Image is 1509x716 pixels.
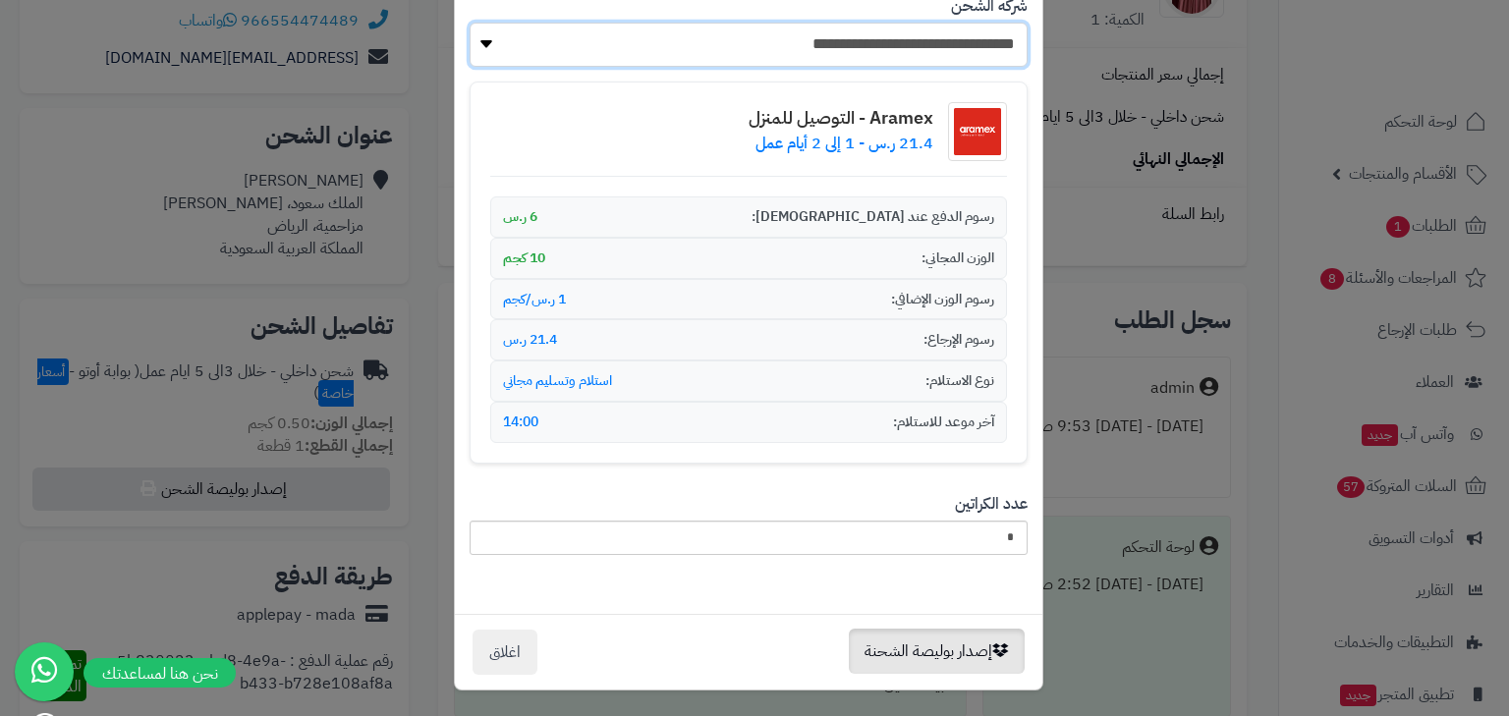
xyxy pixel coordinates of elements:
[923,330,994,350] span: رسوم الإرجاع:
[891,290,994,309] span: رسوم الوزن الإضافي:
[503,290,566,309] span: 1 ر.س/كجم
[503,371,612,391] span: استلام وتسليم مجاني
[503,248,545,268] span: 10 كجم
[849,629,1025,674] button: إصدار بوليصة الشحنة
[948,102,1007,161] img: شعار شركة الشحن
[503,207,537,227] span: 6 ر.س
[752,207,994,227] span: رسوم الدفع عند [DEMOGRAPHIC_DATA]:
[503,413,538,432] span: 14:00
[503,330,557,350] span: 21.4 ر.س
[955,493,1028,516] label: عدد الكراتين
[749,133,933,155] p: 21.4 ر.س - 1 إلى 2 أيام عمل
[925,371,994,391] span: نوع الاستلام:
[893,413,994,432] span: آخر موعد للاستلام:
[922,248,994,268] span: الوزن المجاني:
[473,630,537,675] button: اغلاق
[749,108,933,128] h4: Aramex - التوصيل للمنزل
